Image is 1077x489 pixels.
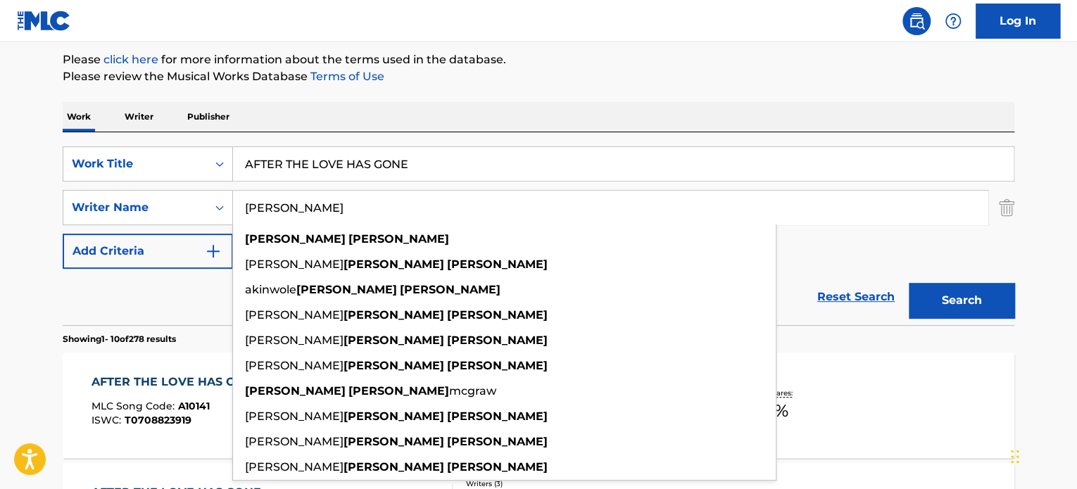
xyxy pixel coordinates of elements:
strong: [PERSON_NAME] [344,258,444,271]
strong: [PERSON_NAME] [296,283,397,296]
span: [PERSON_NAME] [245,308,344,322]
img: 9d2ae6d4665cec9f34b9.svg [205,243,222,260]
div: Help [939,7,967,35]
strong: [PERSON_NAME] [344,308,444,322]
span: [PERSON_NAME] [245,435,344,448]
a: click here [103,53,158,66]
strong: [PERSON_NAME] [245,384,346,398]
span: [PERSON_NAME] [245,359,344,372]
a: Log In [976,4,1060,39]
img: MLC Logo [17,11,71,31]
strong: [PERSON_NAME] [447,460,548,474]
div: Drag [1011,436,1019,478]
span: T0708823919 [125,414,191,426]
strong: [PERSON_NAME] [344,460,444,474]
strong: [PERSON_NAME] [447,359,548,372]
a: Reset Search [810,281,902,312]
a: AFTER THE LOVE HAS GONEMLC Song Code:A10141ISWC:T0708823919 DisputeWriters (3)[PERSON_NAME], [PER... [63,353,1014,458]
button: Add Criteria [63,234,233,269]
strong: [PERSON_NAME] [447,258,548,271]
div: AFTER THE LOVE HAS GONE [92,374,268,390]
span: [PERSON_NAME] [245,334,344,347]
strong: [PERSON_NAME] [344,409,444,423]
p: Showing 1 - 10 of 278 results [63,333,176,345]
strong: [PERSON_NAME] [344,359,444,372]
button: Search [909,283,1014,318]
span: [PERSON_NAME] [245,258,344,271]
strong: [PERSON_NAME] [447,409,548,423]
strong: [PERSON_NAME] [348,384,449,398]
p: Writer [120,102,158,132]
span: mcgraw [449,384,496,398]
iframe: Chat Widget [1007,421,1077,489]
strong: [PERSON_NAME] [344,435,444,448]
div: Work Title [72,155,199,172]
span: [PERSON_NAME] [245,409,344,423]
img: search [908,13,925,30]
p: Publisher [183,102,234,132]
img: help [945,13,962,30]
a: Public Search [902,7,931,35]
div: Writers ( 3 ) [466,478,679,489]
strong: [PERSON_NAME] [447,308,548,322]
span: [PERSON_NAME] [245,460,344,474]
span: MLC Song Code : [92,400,178,412]
span: akinwole [245,283,296,296]
strong: [PERSON_NAME] [447,334,548,347]
p: Please for more information about the terms used in the database. [63,51,1014,68]
a: Terms of Use [308,70,384,83]
img: Delete Criterion [999,190,1014,225]
span: ISWC : [92,414,125,426]
strong: [PERSON_NAME] [400,283,500,296]
strong: [PERSON_NAME] [344,334,444,347]
strong: [PERSON_NAME] [447,435,548,448]
form: Search Form [63,146,1014,325]
strong: [PERSON_NAME] [245,232,346,246]
strong: [PERSON_NAME] [348,232,449,246]
p: Work [63,102,95,132]
p: Please review the Musical Works Database [63,68,1014,85]
div: Writer Name [72,199,199,216]
span: A10141 [178,400,210,412]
